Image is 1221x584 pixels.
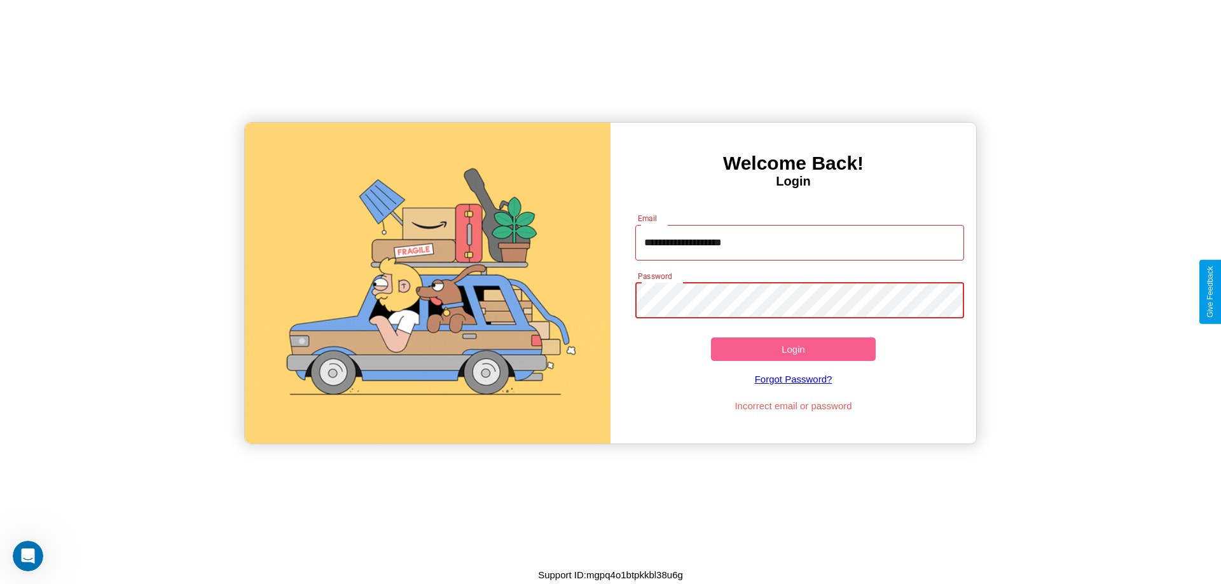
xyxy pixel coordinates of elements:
label: Email [638,213,658,224]
h4: Login [610,174,976,189]
label: Password [638,271,672,282]
p: Support ID: mgpq4o1btpkkbl38u6g [538,566,683,583]
button: Login [711,337,876,361]
a: Forgot Password? [629,361,958,397]
h3: Welcome Back! [610,153,976,174]
img: gif [245,123,610,444]
p: Incorrect email or password [629,397,958,414]
div: Give Feedback [1206,266,1215,318]
iframe: Intercom live chat [13,541,43,571]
